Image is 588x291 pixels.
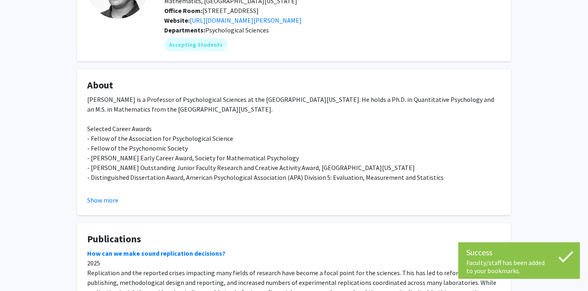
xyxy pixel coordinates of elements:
[466,246,572,259] div: Success
[164,26,205,34] b: Departments:
[190,16,302,24] a: Opens in a new tab
[164,6,259,15] span: [STREET_ADDRESS]
[164,6,202,15] b: Office Room:
[87,249,225,257] a: How can we make sound replication decisions?
[6,254,34,285] iframe: Chat
[87,195,118,205] button: Show more
[205,26,269,34] span: Psychological Sciences
[164,38,227,51] mat-chip: Accepting Students
[87,233,501,245] h4: Publications
[87,95,501,231] div: [PERSON_NAME] is a Professor of Psychological Sciences at the [GEOGRAPHIC_DATA][US_STATE]. He hol...
[87,80,501,91] h4: About
[164,16,190,24] b: Website:
[466,259,572,275] div: Faculty/staff has been added to your bookmarks.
